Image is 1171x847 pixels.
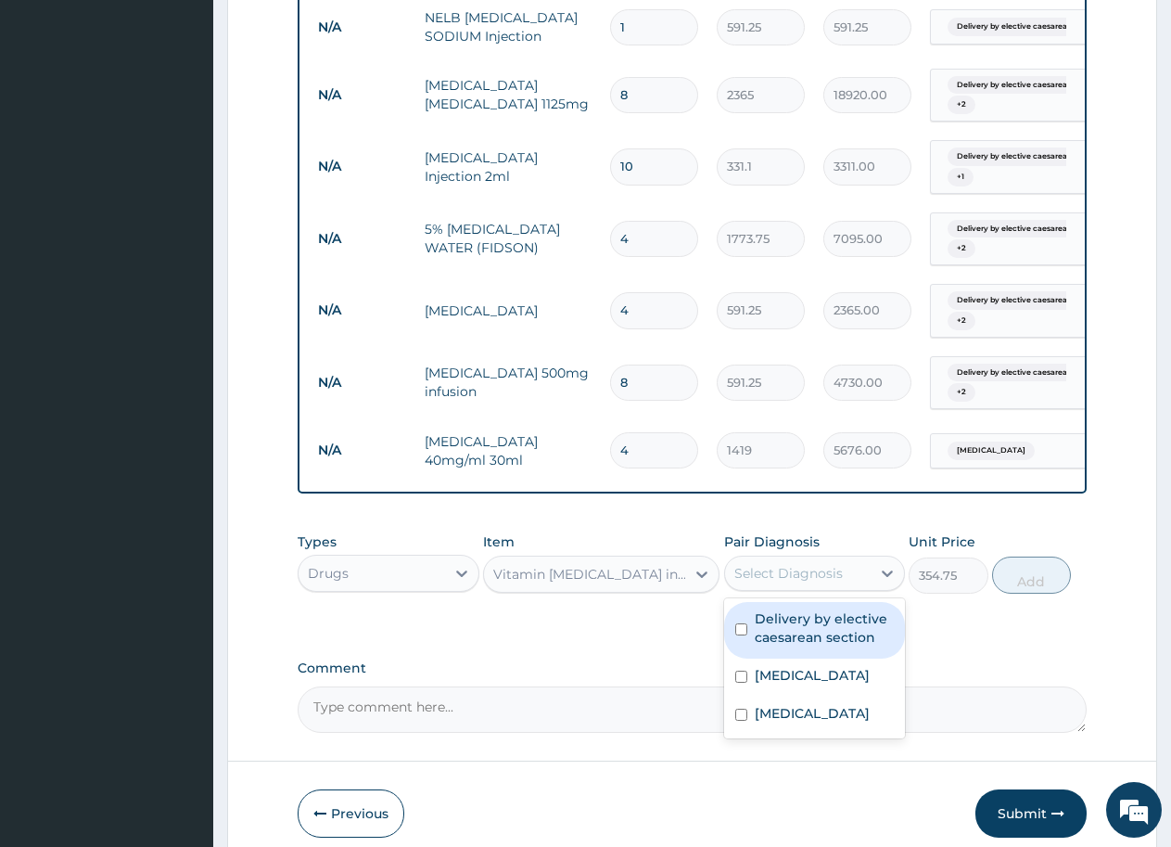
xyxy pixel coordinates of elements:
[948,148,1087,166] span: Delivery by elective caesarean...
[309,222,415,256] td: N/A
[948,239,975,258] span: + 2
[948,312,975,330] span: + 2
[309,433,415,468] td: N/A
[309,366,415,400] td: N/A
[308,564,349,583] div: Drugs
[415,67,601,122] td: [MEDICAL_DATA] [MEDICAL_DATA] 1125mg
[755,704,870,723] label: [MEDICAL_DATA]
[734,564,843,583] div: Select Diagnosis
[948,383,975,402] span: + 2
[975,789,1087,838] button: Submit
[724,533,820,551] label: Pair Diagnosis
[493,565,687,584] div: Vitamin [MEDICAL_DATA] injection
[96,104,312,128] div: Chat with us now
[992,557,1071,594] button: Add
[309,10,415,45] td: N/A
[483,533,515,551] label: Item
[415,292,601,329] td: [MEDICAL_DATA]
[298,789,404,838] button: Previous
[948,291,1087,310] span: Delivery by elective caesarean...
[948,96,975,114] span: + 2
[948,168,974,186] span: + 1
[948,18,1087,36] span: Delivery by elective caesarean...
[304,9,349,54] div: Minimize live chat window
[948,76,1087,95] span: Delivery by elective caesarean...
[948,442,1035,460] span: [MEDICAL_DATA]
[298,661,1087,676] label: Comment
[755,666,870,685] label: [MEDICAL_DATA]
[415,139,601,195] td: [MEDICAL_DATA] Injection 2ml
[108,234,256,421] span: We're online!
[415,354,601,410] td: [MEDICAL_DATA] 500mg infusion
[909,533,975,551] label: Unit Price
[948,220,1087,238] span: Delivery by elective caesarean...
[34,93,75,139] img: d_794563401_company_1708531726252_794563401
[309,293,415,327] td: N/A
[309,78,415,112] td: N/A
[948,364,1087,382] span: Delivery by elective caesarean...
[415,211,601,266] td: 5% [MEDICAL_DATA] WATER (FIDSON)
[415,423,601,479] td: [MEDICAL_DATA] 40mg/ml 30ml
[298,534,337,550] label: Types
[755,610,895,647] label: Delivery by elective caesarean section
[309,149,415,184] td: N/A
[9,507,353,571] textarea: Type your message and hit 'Enter'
